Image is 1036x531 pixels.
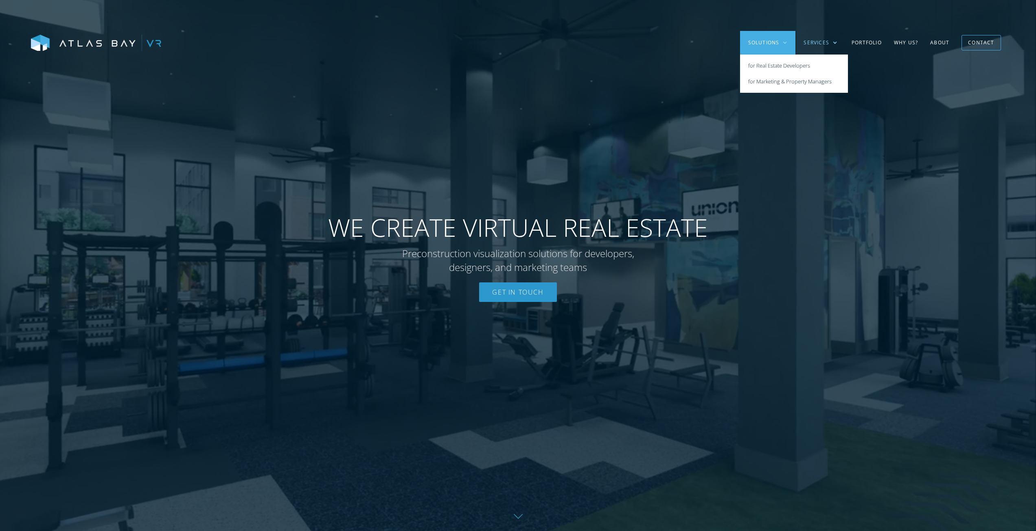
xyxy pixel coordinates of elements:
[924,31,955,55] a: About
[386,247,651,274] p: Preconstruction visualization solutions for developers, designers, and marketing teams
[31,35,161,52] img: Atlas Bay VR Logo
[740,74,848,90] a: for Marketing & Property Managers
[740,55,848,93] nav: Solutions
[795,31,845,55] div: Services
[804,39,829,46] div: Services
[514,514,523,519] img: Down further on page
[888,31,924,55] a: Why US?
[328,213,708,243] span: WE CREATE VIRTUAL REAL ESTATE
[740,58,848,74] a: for Real Estate Developers
[748,39,780,46] div: Solutions
[968,36,994,49] div: Contact
[479,282,556,302] a: Get In Touch
[740,31,796,55] div: Solutions
[962,35,1001,50] a: Contact
[845,31,888,55] a: Portfolio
